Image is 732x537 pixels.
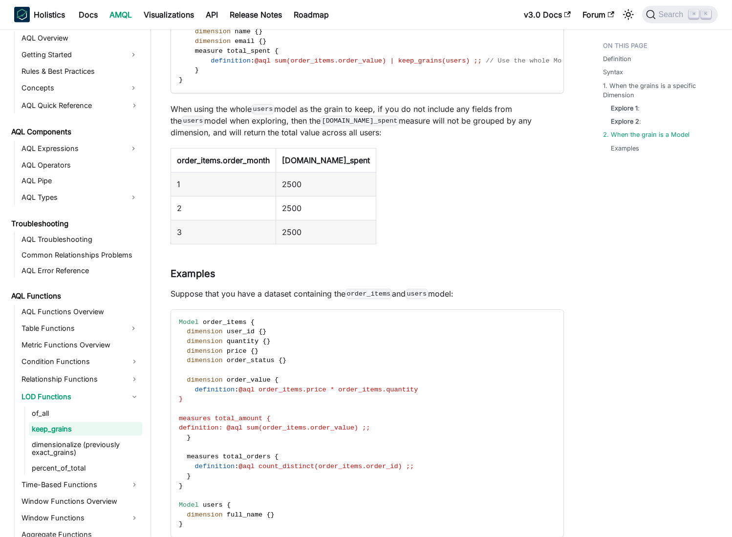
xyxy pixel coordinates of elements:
td: 2 [171,196,276,220]
span: { [279,357,282,364]
span: : [235,386,238,393]
button: Expand sidebar category 'Table Functions' [125,321,142,336]
td: 2500 [276,172,376,196]
span: { [251,319,255,326]
button: Switch between dark and light mode (currently light mode) [621,7,636,22]
span: { [258,38,262,45]
a: AQL Components [8,125,142,139]
td: 2500 [276,196,376,220]
strong: Explore 1 [611,105,638,112]
span: measures [187,453,218,460]
a: Release Notes [224,7,288,22]
a: Examples [611,144,639,153]
span: total_spent [227,47,271,55]
b: Holistics [34,9,65,21]
button: Expand sidebar category 'Getting Started' [125,47,142,63]
span: Search [656,10,689,19]
span: @aql count_distinct(order_items.order_id) ;; [238,463,414,470]
a: HolisticsHolistics [14,7,65,22]
span: definition [195,386,235,393]
span: } [267,338,271,345]
a: Metric Functions Overview [19,338,142,352]
a: Roadmap [288,7,335,22]
span: } [195,66,199,74]
a: LOD Functions [19,389,142,405]
a: keep_grains [29,422,142,436]
a: Explore 1: [611,104,640,113]
span: } [262,38,266,45]
code: users [252,104,274,114]
a: dimensionalize (previously exact_grains) [29,438,142,459]
span: dimension [187,511,222,518]
span: { [251,347,255,355]
span: Model [179,501,199,509]
a: Getting Started [19,47,125,63]
span: // Use the whole Model as the grain [486,57,625,64]
code: [DOMAIN_NAME]_spent [321,116,399,126]
td: 3 [171,220,276,244]
span: definition [195,463,235,470]
th: [DOMAIN_NAME]_spent [276,148,376,172]
span: measures total_amount { [179,415,271,422]
span: } [187,434,191,441]
span: total_orders [223,453,271,460]
a: Forum [577,7,620,22]
span: { [227,501,231,509]
span: @aql sum(order_items.order_value) | keep_grains(users) ;; [255,57,482,64]
span: full_name [227,511,262,518]
button: Search (Command+K) [642,6,718,23]
span: dimension [187,338,222,345]
span: name [235,28,251,35]
span: users [203,501,223,509]
code: users [406,289,428,299]
a: AMQL [104,7,138,22]
span: price [227,347,247,355]
a: AQL Overview [19,31,142,45]
a: Relationship Functions [19,371,142,387]
a: Window Functions Overview [19,494,142,508]
span: } [179,395,183,403]
a: 1. When the grains is a specific Dimension [603,81,712,100]
span: order_status [227,357,275,364]
span: @aql order_items.price * order_items.quantity [238,386,418,393]
a: AQL Functions [8,289,142,303]
a: Visualizations [138,7,200,22]
a: Time-Based Functions [19,477,142,493]
a: Condition Functions [19,354,142,369]
button: Expand sidebar category 'AQL Expressions' [125,141,142,156]
span: dimension [195,38,231,45]
span: { [255,28,258,35]
span: { [262,338,266,345]
td: 2500 [276,220,376,244]
h3: Examples [171,268,564,280]
span: } [179,520,183,528]
a: Table Functions [19,321,125,336]
span: user_id [227,328,255,335]
span: } [282,357,286,364]
a: AQL Functions Overview [19,305,142,319]
span: } [258,28,262,35]
span: } [179,482,183,490]
span: dimension [187,357,222,364]
span: : [235,463,238,470]
span: dimension [187,347,222,355]
span: measure [195,47,223,55]
a: v3.0 Docs [518,7,577,22]
a: AQL Troubleshooting [19,233,142,246]
p: Suppose that you have a dataset containing the and model: [171,288,564,300]
a: AQL Error Reference [19,264,142,278]
p: When using the whole model as the grain to keep, if you do not include any fields from the model ... [171,103,564,138]
a: percent_of_total [29,461,142,475]
span: definition: @aql sum(order_items.order_value) ;; [179,424,370,431]
a: 2. When the grain is a Model [603,130,689,139]
button: Expand sidebar category 'AQL Types' [125,190,142,205]
span: order_items [203,319,247,326]
a: Definition [603,54,631,64]
span: { [275,376,279,384]
span: { [267,511,271,518]
nav: Docs sidebar [4,29,151,537]
img: Holistics [14,7,30,22]
span: } [271,511,275,518]
a: Concepts [19,80,125,96]
a: Explore 2: [611,117,641,126]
